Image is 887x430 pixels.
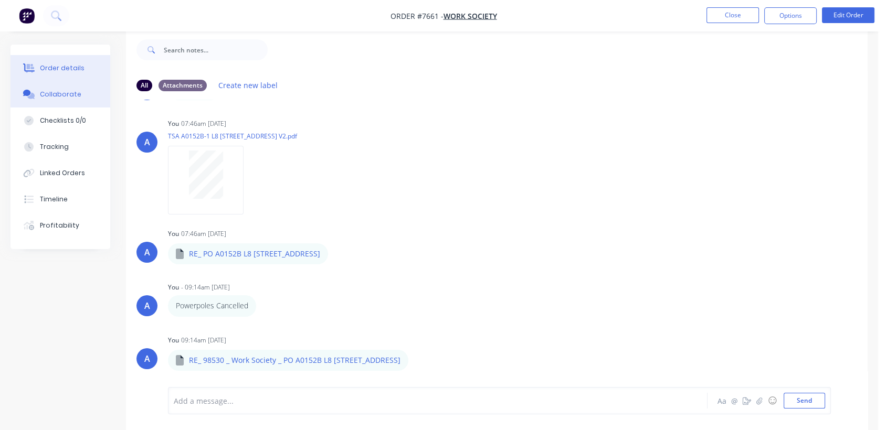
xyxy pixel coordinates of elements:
div: A [144,299,150,312]
div: Collaborate [40,90,81,99]
button: Send [784,393,825,408]
button: Close [706,7,759,23]
span: Order #7661 - [390,11,443,21]
button: Options [764,7,817,24]
div: Tracking [40,142,69,152]
button: Linked Orders [10,160,110,186]
button: Checklists 0/0 [10,107,110,134]
button: Profitability [10,212,110,239]
p: RE_ PO A0152B L8 [STREET_ADDRESS] [189,249,320,259]
div: You [168,336,179,345]
div: Profitability [40,221,79,230]
div: A [144,246,150,259]
div: All [136,80,152,91]
div: Timeline [40,195,68,204]
p: RE_ 98530 _ Work Society _ PO A0152B L8 [STREET_ADDRESS] [189,355,400,365]
div: - 09:14am [DATE] [181,283,230,292]
div: Checklists 0/0 [40,116,86,125]
div: You [168,229,179,239]
div: Linked Orders [40,168,85,178]
button: Order details [10,55,110,81]
div: 07:46am [DATE] [181,119,226,128]
div: Order details [40,63,85,73]
div: A [144,352,150,365]
button: @ [728,394,741,407]
div: A [144,136,150,148]
div: You [168,283,179,292]
button: Aa [715,394,728,407]
div: You [168,119,179,128]
img: Factory [19,8,35,24]
p: Powerpoles Cancelled [176,300,248,311]
input: Search notes... [164,39,268,60]
button: Collaborate [10,81,110,107]
a: Work Society [443,11,497,21]
button: Create new label [213,78,283,92]
p: TSA A0152B-1 L8 [STREET_ADDRESS] V2.pdf [168,132,297,141]
div: Attachments [159,80,207,91]
div: 07:46am [DATE] [181,229,226,239]
button: Edit Order [822,7,874,23]
div: 09:14am [DATE] [181,336,226,345]
button: ☺ [766,394,778,407]
button: Tracking [10,134,110,160]
button: Timeline [10,186,110,212]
